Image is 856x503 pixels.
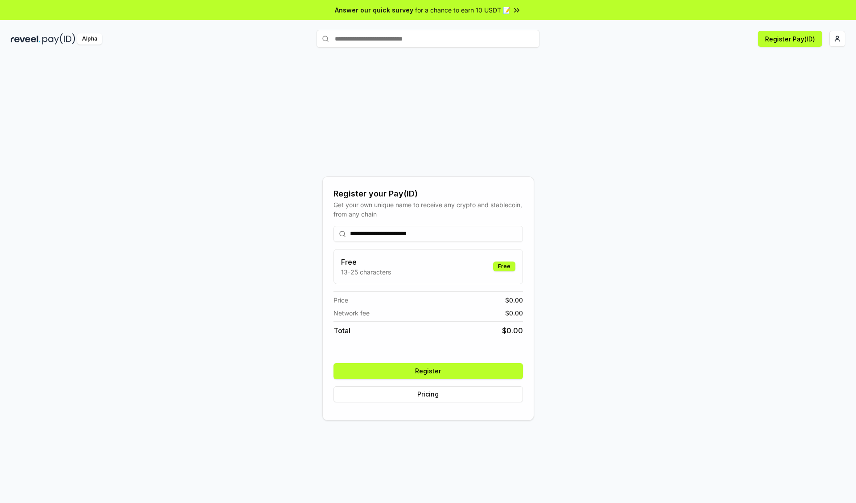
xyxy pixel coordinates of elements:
[493,262,515,271] div: Free
[505,295,523,305] span: $ 0.00
[505,308,523,318] span: $ 0.00
[415,5,510,15] span: for a chance to earn 10 USDT 📝
[77,33,102,45] div: Alpha
[333,363,523,379] button: Register
[333,188,523,200] div: Register your Pay(ID)
[333,308,370,318] span: Network fee
[335,5,413,15] span: Answer our quick survey
[333,386,523,402] button: Pricing
[341,267,391,277] p: 13-25 characters
[341,257,391,267] h3: Free
[502,325,523,336] span: $ 0.00
[758,31,822,47] button: Register Pay(ID)
[333,200,523,219] div: Get your own unique name to receive any crypto and stablecoin, from any chain
[333,295,348,305] span: Price
[42,33,75,45] img: pay_id
[333,325,350,336] span: Total
[11,33,41,45] img: reveel_dark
